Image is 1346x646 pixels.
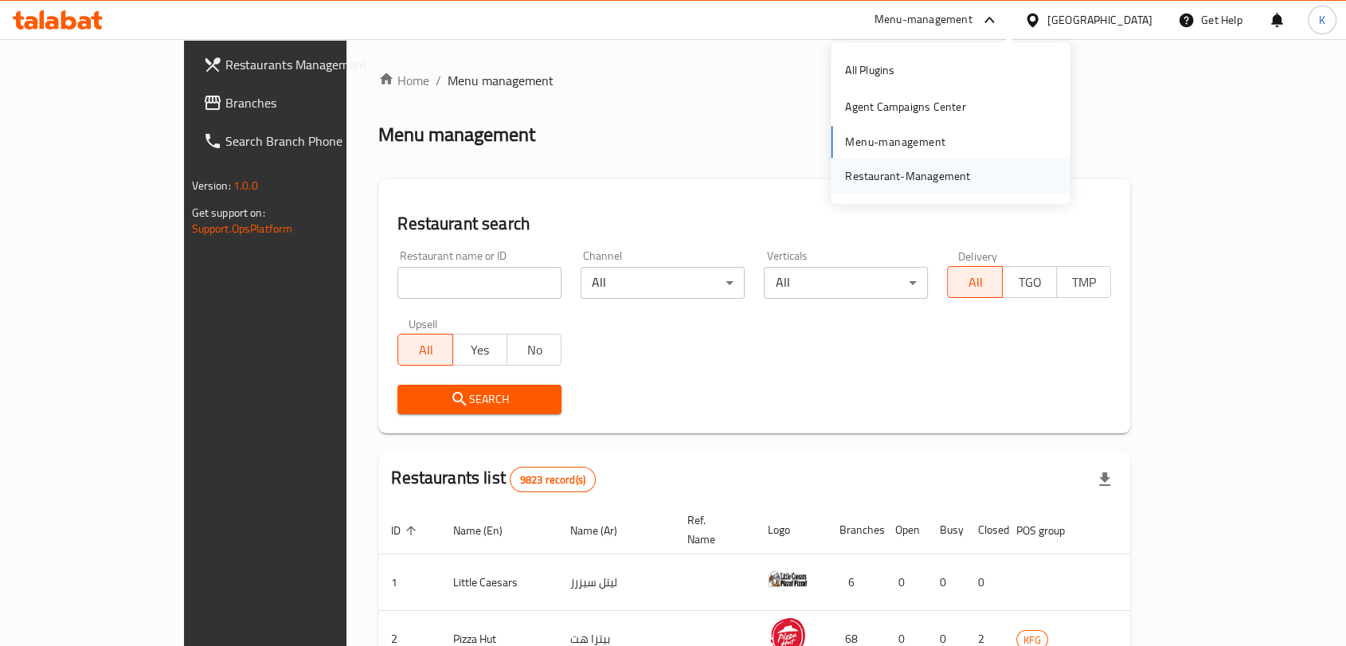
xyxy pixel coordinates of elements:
button: TGO [1002,266,1057,298]
button: No [507,334,561,366]
span: Restaurants Management [225,55,396,74]
li: / [436,71,441,90]
a: Branches [190,84,409,122]
a: Search Branch Phone [190,122,409,160]
td: 0 [882,554,927,611]
input: Search for restaurant name or ID.. [397,267,561,299]
div: Restaurant-Management [845,167,970,185]
td: 0 [927,554,965,611]
div: [GEOGRAPHIC_DATA] [1047,11,1152,29]
div: Total records count [510,467,596,492]
span: POS group [1016,521,1086,540]
span: Search Branch Phone [225,131,396,151]
button: All [947,266,1002,298]
a: Support.OpsPlatform [192,218,293,239]
img: Little Caesars [768,559,808,599]
th: Logo [755,506,827,554]
span: Menu management [448,71,554,90]
th: Busy [927,506,965,554]
div: All Plugins [845,61,894,79]
label: Delivery [958,250,998,261]
span: Branches [225,93,396,112]
td: ليتل سيزرز [558,554,675,611]
th: Open [882,506,927,554]
span: 1.0.0 [233,175,258,196]
th: Closed [965,506,1004,554]
span: Search [410,390,549,409]
span: TGO [1009,271,1051,294]
th: Branches [827,506,882,554]
button: Yes [452,334,507,366]
span: K [1319,11,1325,29]
h2: Restaurants list [391,466,596,492]
label: Upsell [409,318,438,329]
button: TMP [1056,266,1111,298]
span: Yes [460,339,501,362]
span: Version: [192,175,231,196]
div: Agent Campaigns Center [845,99,965,116]
td: Little Caesars [440,554,558,611]
span: Name (Ar) [570,521,638,540]
td: 6 [827,554,882,611]
span: TMP [1063,271,1105,294]
h2: Menu management [378,122,535,147]
button: Search [397,385,561,414]
div: Export file [1086,460,1124,499]
div: All [581,267,745,299]
div: Menu-management [875,10,972,29]
span: ID [391,521,421,540]
span: Name (En) [453,521,523,540]
button: All [397,334,452,366]
nav: breadcrumb [378,71,1130,90]
span: All [954,271,996,294]
td: 1 [378,554,440,611]
div: All [764,267,928,299]
span: 9823 record(s) [511,472,595,487]
span: No [514,339,555,362]
td: 0 [965,554,1004,611]
span: Get support on: [192,202,265,223]
span: All [405,339,446,362]
a: Restaurants Management [190,45,409,84]
h2: Restaurant search [397,212,1111,236]
span: Ref. Name [687,511,736,549]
